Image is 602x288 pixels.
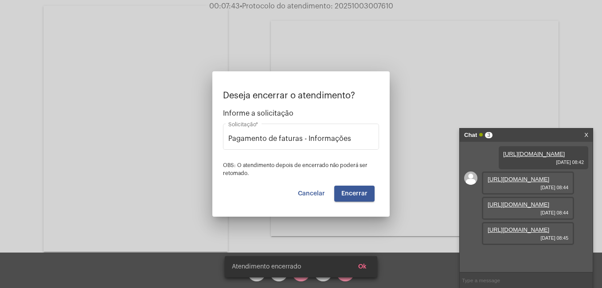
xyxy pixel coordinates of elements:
span: [DATE] 08:45 [488,235,568,241]
span: [DATE] 08:44 [488,210,568,215]
span: 00:07:43 [209,3,240,10]
a: [URL][DOMAIN_NAME] [488,226,549,233]
strong: Chat [464,128,477,142]
span: 3 [485,132,493,138]
a: X [584,128,588,142]
span: [DATE] 08:44 [488,185,568,190]
span: Informe a solicitação [223,109,379,117]
input: Type a message [460,272,593,288]
span: Cancelar [298,191,325,197]
span: Atendimento encerrado [232,262,301,271]
span: Ok [358,264,367,270]
p: Deseja encerrar o atendimento? [223,91,379,101]
span: Protocolo do atendimento: 20251003007610 [240,3,393,10]
input: Buscar solicitação [228,135,374,143]
span: [DATE] 08:42 [503,160,584,165]
button: Cancelar [291,186,332,202]
span: Encerrar [341,191,367,197]
a: [URL][DOMAIN_NAME] [503,151,565,157]
span: OBS: O atendimento depois de encerrado não poderá ser retomado. [223,163,367,176]
a: [URL][DOMAIN_NAME] [488,201,549,208]
span: • [240,3,242,10]
a: [URL][DOMAIN_NAME] [488,176,549,183]
button: Encerrar [334,186,375,202]
span: Online [479,133,483,136]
